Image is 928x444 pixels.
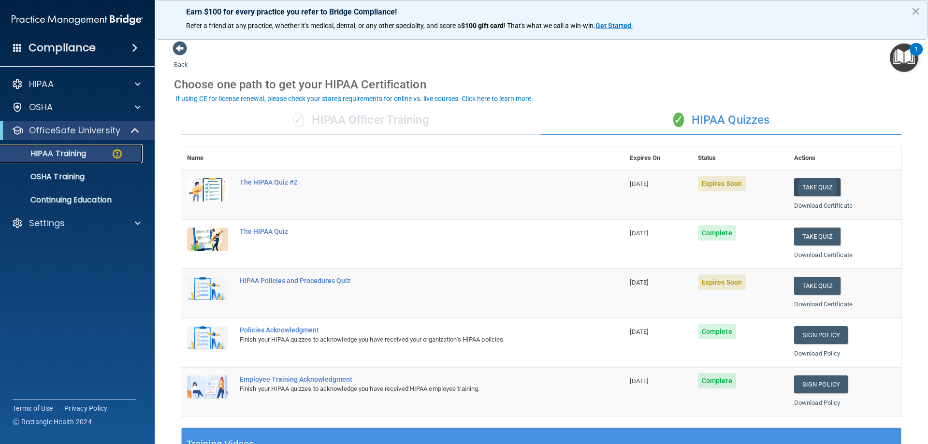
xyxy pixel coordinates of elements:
[240,326,576,334] div: Policies Acknowledgment
[692,146,788,170] th: Status
[6,149,86,158] p: HIPAA Training
[181,106,541,135] div: HIPAA Officer Training
[698,225,736,241] span: Complete
[794,399,841,406] a: Download Policy
[794,375,848,393] a: Sign Policy
[29,78,54,90] p: HIPAA
[461,22,504,29] strong: $100 gift card
[12,101,141,113] a: OSHA
[240,383,576,395] div: Finish your HIPAA quizzes to acknowledge you have received HIPAA employee training.
[788,146,901,170] th: Actions
[175,95,533,102] div: If using CE for license renewal, please check your state's requirements for online vs. live cours...
[698,324,736,339] span: Complete
[186,22,461,29] span: Refer a friend at any practice, whether it's medical, dental, or any other speciality, and score a
[698,373,736,388] span: Complete
[13,417,92,427] span: Ⓒ Rectangle Health 2024
[240,277,576,285] div: HIPAA Policies and Procedures Quiz
[111,148,123,160] img: warning-circle.0cc9ac19.png
[794,301,853,308] a: Download Certificate
[890,43,918,72] button: Open Resource Center, 1 new notification
[595,22,633,29] a: Get Started
[29,41,96,55] h4: Compliance
[181,146,234,170] th: Name
[29,125,120,136] p: OfficeSafe University
[630,229,648,237] span: [DATE]
[240,334,576,345] div: Finish your HIPAA quizzes to acknowledge you have received your organization’s HIPAA policies.
[240,375,576,383] div: Employee Training Acknowledgment
[174,71,909,99] div: Choose one path to get your HIPAA Certification
[504,22,595,29] span: ! That's what we call a win-win.
[911,3,920,19] button: Close
[29,217,65,229] p: Settings
[541,106,901,135] div: HIPAA Quizzes
[240,228,576,235] div: The HIPAA Quiz
[630,377,648,385] span: [DATE]
[12,217,141,229] a: Settings
[12,78,141,90] a: HIPAA
[914,49,918,62] div: 1
[630,180,648,187] span: [DATE]
[186,7,897,16] p: Earn $100 for every practice you refer to Bridge Compliance!
[794,251,853,258] a: Download Certificate
[794,277,841,295] button: Take Quiz
[174,49,188,68] a: Back
[794,326,848,344] a: Sign Policy
[630,328,648,335] span: [DATE]
[794,202,853,209] a: Download Certificate
[794,178,841,196] button: Take Quiz
[6,195,138,205] p: Continuing Education
[12,125,140,136] a: OfficeSafe University
[630,279,648,286] span: [DATE]
[698,176,746,191] span: Expires Soon
[293,113,304,127] span: ✓
[673,113,684,127] span: ✓
[13,403,53,413] a: Terms of Use
[698,274,746,290] span: Expires Soon
[174,94,535,103] button: If using CE for license renewal, please check your state's requirements for online vs. live cours...
[64,403,108,413] a: Privacy Policy
[6,172,85,182] p: OSHA Training
[240,178,576,186] div: The HIPAA Quiz #2
[12,10,143,29] img: PMB logo
[794,350,841,357] a: Download Policy
[794,228,841,245] button: Take Quiz
[624,146,692,170] th: Expires On
[595,22,631,29] strong: Get Started
[29,101,53,113] p: OSHA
